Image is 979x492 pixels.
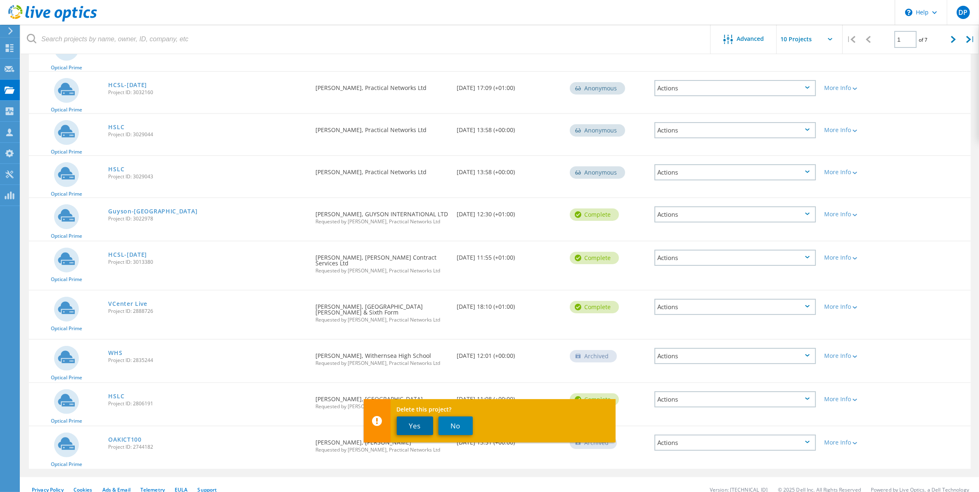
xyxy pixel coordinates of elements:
[311,383,453,417] div: [PERSON_NAME], [GEOGRAPHIC_DATA]
[51,326,82,331] span: Optical Prime
[824,353,891,359] div: More Info
[315,219,448,224] span: Requested by [PERSON_NAME], Practical Networks Ltd
[108,174,307,179] span: Project ID: 3029043
[453,72,566,99] div: [DATE] 17:09 (+01:00)
[51,375,82,380] span: Optical Prime
[311,241,453,281] div: [PERSON_NAME], [PERSON_NAME] Contract Services Ltd
[570,208,619,221] div: Complete
[654,250,816,266] div: Actions
[21,25,711,54] input: Search projects by name, owner, ID, company, etc
[453,198,566,225] div: [DATE] 12:30 (+01:00)
[311,426,453,461] div: [PERSON_NAME], [PERSON_NAME]
[108,82,147,88] a: HCSL-[DATE]
[108,350,122,356] a: WHS
[654,435,816,451] div: Actions
[824,127,891,133] div: More Info
[108,124,124,130] a: HSLC
[654,164,816,180] div: Actions
[315,447,448,452] span: Requested by [PERSON_NAME], Practical Networks Ltd
[311,156,453,183] div: [PERSON_NAME], Practical Networks Ltd
[51,419,82,423] span: Optical Prime
[824,255,891,260] div: More Info
[315,361,448,366] span: Requested by [PERSON_NAME], Practical Networks Ltd
[453,340,566,367] div: [DATE] 12:01 (+00:00)
[108,393,124,399] a: HSLC
[824,169,891,175] div: More Info
[397,416,433,435] button: Yes
[453,156,566,183] div: [DATE] 13:58 (+00:00)
[570,393,619,406] div: Complete
[8,17,97,23] a: Live Optics Dashboard
[737,36,764,42] span: Advanced
[51,192,82,196] span: Optical Prime
[453,241,566,269] div: [DATE] 11:55 (+01:00)
[570,252,619,264] div: Complete
[51,462,82,467] span: Optical Prime
[311,198,453,232] div: [PERSON_NAME], GUYSON INTERNATIONAL LTD
[654,206,816,222] div: Actions
[824,304,891,310] div: More Info
[570,301,619,313] div: Complete
[824,440,891,445] div: More Info
[311,340,453,374] div: [PERSON_NAME], Withernsea High School
[108,401,307,406] span: Project ID: 2806191
[108,309,307,314] span: Project ID: 2888726
[843,25,860,54] div: |
[654,80,816,96] div: Actions
[905,9,913,16] svg: \n
[108,166,124,172] a: HSLC
[311,72,453,99] div: [PERSON_NAME], Practical Networks Ltd
[315,268,448,273] span: Requested by [PERSON_NAME], Practical Networks Ltd
[453,291,566,318] div: [DATE] 18:10 (+01:00)
[108,358,307,363] span: Project ID: 2835244
[453,114,566,141] div: [DATE] 13:58 (+00:00)
[51,234,82,239] span: Optical Prime
[51,149,82,154] span: Optical Prime
[654,299,816,315] div: Actions
[108,208,197,214] a: Guyson-[GEOGRAPHIC_DATA]
[962,25,979,54] div: |
[311,114,453,141] div: [PERSON_NAME], Practical Networks Ltd
[51,107,82,112] span: Optical Prime
[108,216,307,221] span: Project ID: 3022978
[315,404,448,409] span: Requested by [PERSON_NAME], Practical Networks Ltd
[958,9,967,16] span: DP
[108,260,307,265] span: Project ID: 3013380
[570,166,625,179] div: Anonymous
[824,85,891,91] div: More Info
[108,437,141,442] a: OAKICT100
[108,90,307,95] span: Project ID: 3032160
[919,36,927,43] span: of 7
[397,407,608,412] span: Delete this project?
[51,277,82,282] span: Optical Prime
[311,291,453,331] div: [PERSON_NAME], [GEOGRAPHIC_DATA][PERSON_NAME] & Sixth Form
[439,416,473,435] button: No
[570,82,625,95] div: Anonymous
[315,317,448,322] span: Requested by [PERSON_NAME], Practical Networks Ltd
[654,122,816,138] div: Actions
[570,350,617,362] div: Archived
[824,211,891,217] div: More Info
[108,252,147,258] a: HCSL-[DATE]
[654,391,816,407] div: Actions
[108,301,147,307] a: VCenter Live
[453,383,566,410] div: [DATE] 11:08 (+00:00)
[108,445,307,449] span: Project ID: 2744182
[824,396,891,402] div: More Info
[570,124,625,137] div: Anonymous
[108,132,307,137] span: Project ID: 3029044
[570,437,617,449] div: Archived
[51,65,82,70] span: Optical Prime
[654,348,816,364] div: Actions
